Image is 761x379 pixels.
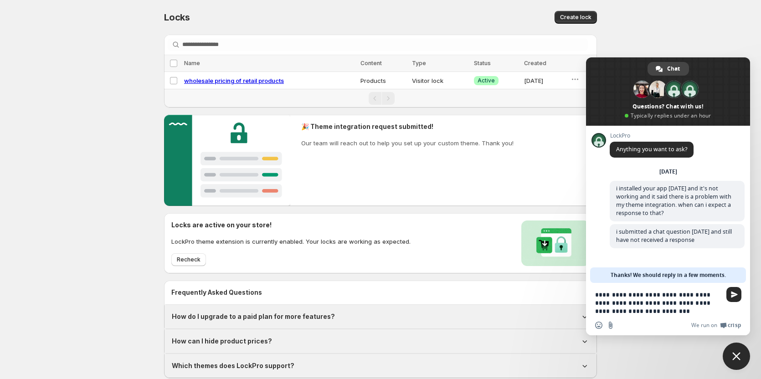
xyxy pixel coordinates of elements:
span: Create lock [560,14,591,21]
div: Chat [648,62,689,76]
span: Name [184,60,200,67]
button: Create lock [555,11,597,24]
span: We run on [691,322,717,329]
span: Active [478,77,495,84]
span: i installed your app [DATE] and it's not working and it said there is a problem with my theme int... [616,184,731,217]
span: Crisp [728,322,741,329]
textarea: Compose your message... [595,291,721,315]
span: Recheck [177,256,201,263]
span: Type [412,60,426,67]
p: Our team will reach out to help you set up your custom theme. Thank you! [301,138,514,148]
span: Thanks! We should reply in a few moments. [611,267,726,283]
img: Locks activated [521,220,590,266]
td: Visitor lock [409,72,471,89]
div: [DATE] [659,169,677,174]
p: LockPro theme extension is currently enabled. Your locks are working as expected. [171,237,411,246]
nav: Pagination [164,89,597,108]
h2: Locks are active on your store! [171,220,411,230]
span: i submitted a chat question [DATE] and still have not received a response [616,228,732,244]
span: Status [474,60,491,67]
td: [DATE] [521,72,568,89]
h1: How do I upgrade to a paid plan for more features? [172,312,335,321]
span: Send a file [607,322,614,329]
span: Content [360,60,382,67]
td: Products [358,72,410,89]
h2: 🎉 Theme integration request submitted! [301,122,514,131]
h1: Which themes does LockPro support? [172,361,294,370]
h2: Frequently Asked Questions [171,288,590,297]
span: LockPro [610,133,694,139]
div: Close chat [723,343,750,370]
span: Anything you want to ask? [616,145,687,153]
h1: How can I hide product prices? [172,337,272,346]
img: Customer support [164,115,290,206]
button: Recheck [171,253,206,266]
span: Locks [164,12,190,23]
span: Chat [667,62,680,76]
a: wholesale pricing of retail products [184,77,284,84]
span: Created [524,60,546,67]
a: We run onCrisp [691,322,741,329]
span: Insert an emoji [595,322,602,329]
span: Send [726,287,741,302]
